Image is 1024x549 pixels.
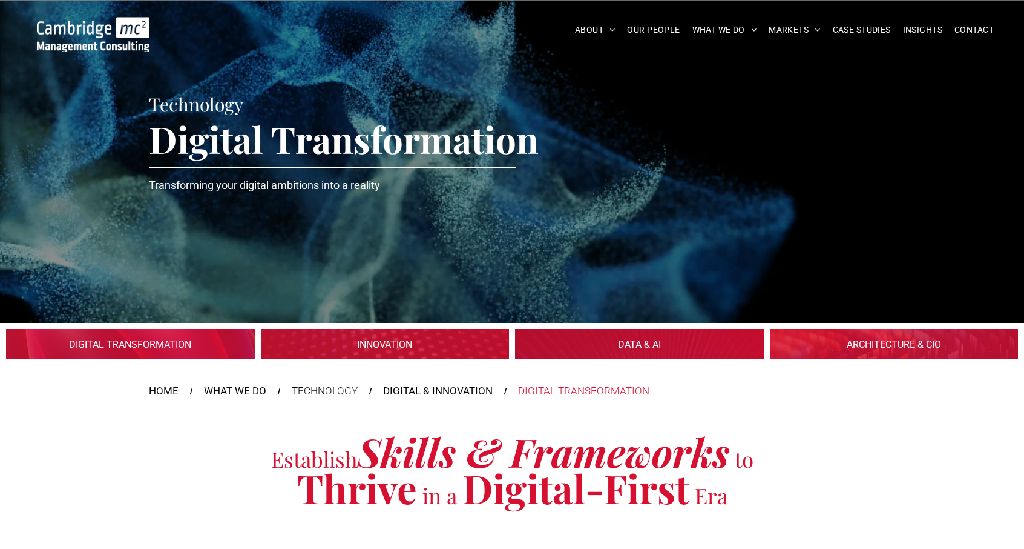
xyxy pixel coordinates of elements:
span: Era [695,481,727,510]
div: TECHNOLOGY [292,384,358,399]
a: WHAT WE DO [204,384,266,399]
a: MARKETS [763,21,826,39]
a: OUR PEOPLE [621,21,686,39]
span: to [735,445,753,473]
span: Establish [271,445,358,473]
a: CONTACT [948,21,1000,39]
a: CASE STUDIES [827,21,897,39]
nav: Breadcrumbs [149,384,875,399]
a: Digital Transformation | Innovation | Cambridge Management Consulting [6,329,255,359]
span: Transforming your digital ambitions into a reality [149,179,380,191]
span: Technology [149,92,243,116]
a: INSIGHTS [897,21,948,39]
a: Your Business Transformed | Cambridge Management Consulting [37,19,149,32]
span: Skills & Frameworks [358,425,729,477]
div: DIGITAL TRANSFORMATION [518,384,649,399]
img: Go to Homepage [37,17,149,52]
strong: Digital-First [462,462,689,514]
a: ABOUT [569,21,622,39]
strong: Thrive [297,462,417,514]
span: Digital Transformation [149,115,539,163]
span: in a [422,481,457,510]
a: DIGITAL & INNOVATION > ARCHITECTURE & CIO | Build and Optimise a Future-Ready Digital Architecture [770,329,1019,359]
a: WHAT WE DO [686,21,763,39]
a: HOME [149,384,179,399]
a: Innovation | Consulting services to unlock your innovation pipeline | Cambridge Management Consul... [261,329,510,359]
a: DIGITAL & INNOVATION [383,384,493,399]
a: DIGITAL & INNOVATION > DATA & AI | Experts at Using Data to Unlock Value for Your Business [515,329,764,359]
